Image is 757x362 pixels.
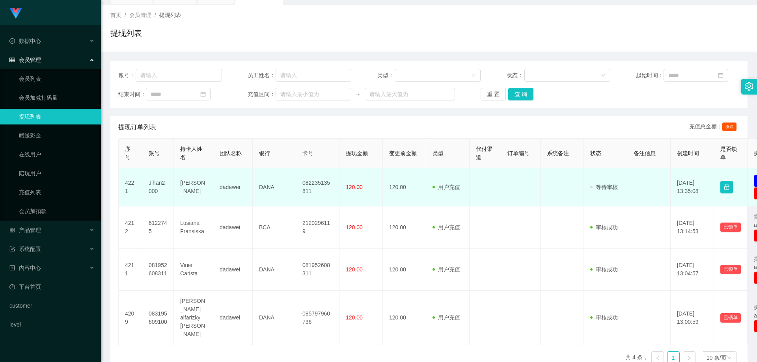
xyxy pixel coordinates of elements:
[590,224,618,230] span: 审核成功
[677,150,699,156] span: 创建时间
[720,146,737,160] span: 是否锁单
[213,291,253,345] td: dadawei
[19,128,95,143] a: 赠送彩金
[9,265,41,271] span: 内容中心
[129,12,151,18] span: 会员管理
[118,90,146,98] span: 结束时间：
[433,184,460,190] span: 用户充值
[433,266,460,273] span: 用户充值
[590,184,618,190] span: 等待审核
[689,123,740,132] div: 充值总金额：
[276,88,351,100] input: 请输入最小值为
[389,150,417,156] span: 变更前金额
[471,73,476,78] i: 图标: down
[507,150,530,156] span: 订单编号
[19,109,95,124] a: 提现列表
[636,71,664,80] span: 起始时间：
[346,150,368,156] span: 提现金额
[119,291,142,345] td: 4209
[383,206,426,249] td: 120.00
[174,168,213,206] td: [PERSON_NAME]
[248,71,275,80] span: 员工姓名：
[9,8,22,19] img: logo.9652507e.png
[671,249,714,291] td: [DATE] 13:04:57
[9,246,15,252] i: 图标: form
[155,12,156,18] span: /
[142,291,174,345] td: 083195609100
[671,206,714,249] td: [DATE] 13:14:53
[276,69,351,82] input: 请输入
[547,150,569,156] span: 系统备注
[19,90,95,106] a: 会员加减打码量
[253,249,296,291] td: DANA
[19,203,95,219] a: 会员加扣款
[481,88,506,100] button: 重 置
[213,206,253,249] td: dadawei
[433,150,444,156] span: 类型
[110,27,142,39] h1: 提现列表
[174,206,213,249] td: Lusiana Fransiska
[19,184,95,200] a: 充值列表
[213,168,253,206] td: dadawei
[687,356,692,360] i: 图标: right
[671,168,714,206] td: [DATE] 13:35:08
[346,224,363,230] span: 120.00
[248,90,275,98] span: 充值区间：
[9,38,41,44] span: 数据中心
[119,168,142,206] td: 4221
[601,73,606,78] i: 图标: down
[159,12,181,18] span: 提现列表
[655,356,660,360] i: 图标: left
[9,265,15,271] i: 图标: profile
[745,82,753,91] i: 图标: setting
[590,150,601,156] span: 状态
[125,146,131,160] span: 序号
[346,314,363,321] span: 120.00
[200,91,206,97] i: 图标: calendar
[346,266,363,273] span: 120.00
[722,123,736,131] span: 360
[19,71,95,87] a: 会员列表
[720,265,741,274] button: 已锁单
[9,227,15,233] i: 图标: appstore-o
[383,291,426,345] td: 120.00
[476,146,492,160] span: 代付渠道
[119,206,142,249] td: 4212
[19,165,95,181] a: 陪玩用户
[220,150,242,156] span: 团队名称
[433,224,460,230] span: 用户充值
[634,150,656,156] span: 备注信息
[259,150,270,156] span: 银行
[383,249,426,291] td: 120.00
[296,206,339,249] td: 2120296119
[142,168,174,206] td: Jihan2000
[433,314,460,321] span: 用户充值
[720,313,741,323] button: 已锁单
[125,12,126,18] span: /
[720,223,741,232] button: 已锁单
[351,90,365,98] span: ~
[9,38,15,44] i: 图标: check-circle-o
[296,168,339,206] td: 082235135811
[365,88,455,100] input: 请输入最大值为
[9,246,41,252] span: 系统配置
[590,266,618,273] span: 审核成功
[671,291,714,345] td: [DATE] 13:00:59
[19,147,95,162] a: 在线用户
[9,227,41,233] span: 产品管理
[9,298,95,314] a: customer
[377,71,395,80] span: 类型：
[253,168,296,206] td: DANA
[174,249,213,291] td: Vinie Carista
[142,249,174,291] td: 081952608311
[136,69,222,82] input: 请输入
[253,206,296,249] td: BCA
[590,314,618,321] span: 审核成功
[9,57,15,63] i: 图标: table
[346,184,363,190] span: 120.00
[180,146,202,160] span: 持卡人姓名
[213,249,253,291] td: dadawei
[118,71,136,80] span: 账号：
[110,12,121,18] span: 首页
[718,72,723,78] i: 图标: calendar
